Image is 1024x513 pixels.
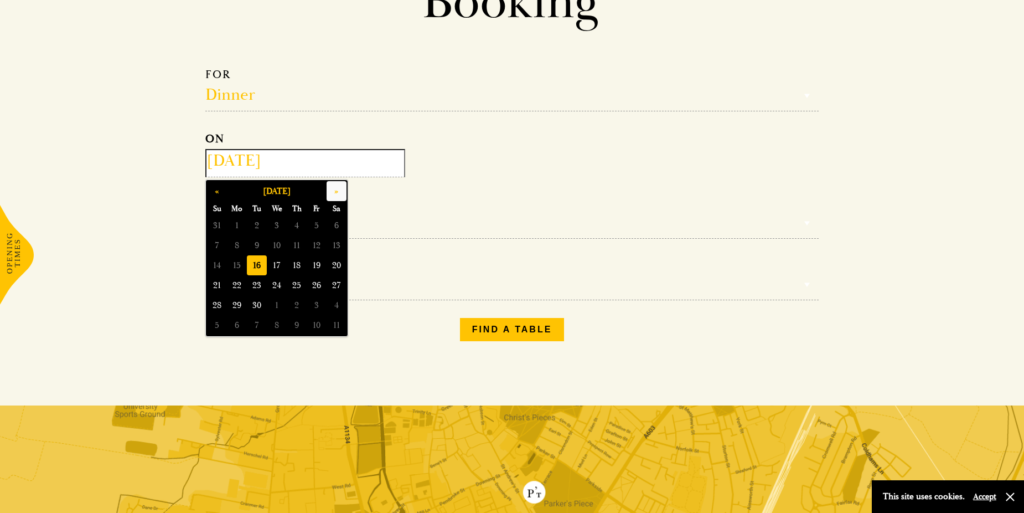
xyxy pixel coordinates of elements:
[227,255,247,275] span: 15
[267,216,287,235] span: 3
[247,235,267,255] span: 9
[307,216,327,235] span: 5
[247,315,267,335] span: 7
[307,275,327,295] span: 26
[207,235,227,255] span: 7
[247,275,267,295] span: 23
[1005,491,1016,502] button: Close and accept
[227,315,247,335] span: 6
[227,181,327,201] button: [DATE]
[327,275,346,295] span: 27
[227,275,247,295] span: 22
[205,132,225,146] strong: ON
[207,202,227,216] span: Su
[287,255,307,275] span: 18
[327,315,346,335] span: 11
[267,275,287,295] span: 24
[307,255,327,275] span: 19
[327,216,346,235] span: 6
[227,202,247,216] span: Mo
[327,202,346,216] span: Sa
[207,275,227,295] span: 21
[227,216,247,235] span: 1
[307,202,327,216] span: Fr
[227,235,247,255] span: 8
[460,318,565,341] button: Find a table
[207,295,227,315] span: 28
[207,181,227,201] button: «
[327,235,346,255] span: 13
[247,216,267,235] span: 2
[207,216,227,235] span: 31
[307,295,327,315] span: 3
[287,202,307,216] span: Th
[307,235,327,255] span: 12
[287,295,307,315] span: 2
[287,235,307,255] span: 11
[207,255,227,275] span: 14
[247,255,267,275] span: 16
[267,255,287,275] span: 17
[267,315,287,335] span: 8
[327,255,346,275] span: 20
[973,491,996,502] button: Accept
[267,202,287,216] span: We
[287,216,307,235] span: 4
[287,315,307,335] span: 9
[307,315,327,335] span: 10
[247,295,267,315] span: 30
[327,181,346,201] button: »
[267,295,287,315] span: 1
[327,295,346,315] span: 4
[227,295,247,315] span: 29
[287,275,307,295] span: 25
[267,235,287,255] span: 10
[883,489,965,505] p: This site uses cookies.
[207,315,227,335] span: 5
[247,202,267,216] span: Tu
